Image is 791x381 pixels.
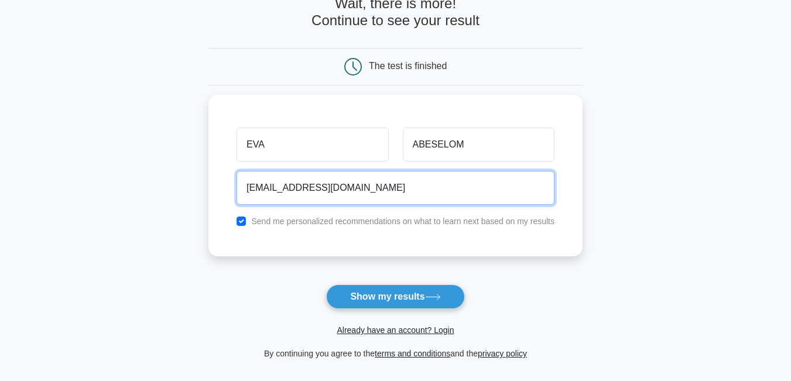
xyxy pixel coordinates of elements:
[237,171,554,205] input: Email
[237,128,388,162] input: First name
[369,61,447,71] div: The test is finished
[251,217,554,226] label: Send me personalized recommendations on what to learn next based on my results
[201,346,590,361] div: By continuing you agree to the and the
[403,128,554,162] input: Last name
[337,325,454,335] a: Already have an account? Login
[375,349,450,358] a: terms and conditions
[478,349,527,358] a: privacy policy
[326,284,464,309] button: Show my results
